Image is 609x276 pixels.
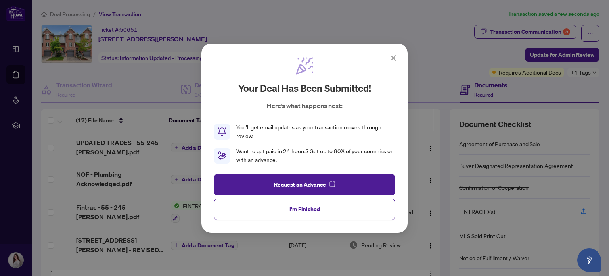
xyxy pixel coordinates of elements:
[238,82,371,95] h2: Your deal has been submitted!
[289,203,320,215] span: I'm Finished
[274,178,326,191] span: Request an Advance
[577,248,601,272] button: Open asap
[236,147,395,164] div: Want to get paid in 24 hours? Get up to 80% of your commission with an advance.
[214,198,395,220] button: I'm Finished
[267,101,343,110] p: Here’s what happens next:
[236,123,395,141] div: You’ll get email updates as your transaction moves through review.
[214,174,395,195] button: Request an Advance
